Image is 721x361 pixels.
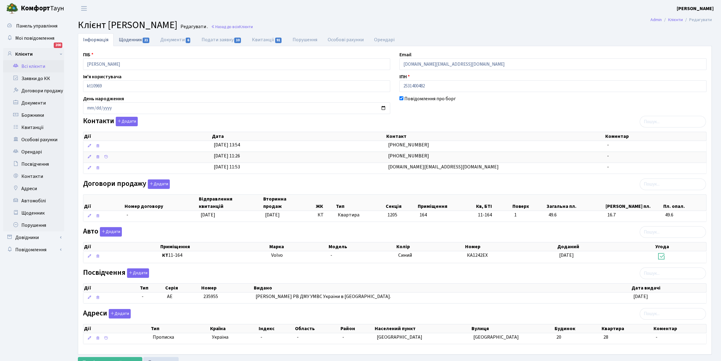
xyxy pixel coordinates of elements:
[3,170,64,182] a: Контакти
[83,179,170,189] label: Договори продажу
[153,334,174,341] span: Прописка
[253,284,631,292] th: Видано
[605,132,706,141] th: Коментар
[388,212,397,218] span: 1205
[114,116,138,127] a: Додати
[203,293,218,300] span: 235955
[265,212,280,218] span: [DATE]
[78,33,114,46] a: Інформація
[677,5,714,12] a: [PERSON_NAME]
[388,142,429,148] span: [PHONE_NUMBER]
[167,293,173,300] span: АЕ
[201,284,253,292] th: Номер
[556,334,561,341] span: 20
[605,195,663,211] th: [PERSON_NAME] пл.
[107,308,131,319] a: Додати
[214,153,240,159] span: [DATE] 11:26
[271,252,283,259] span: Volvo
[514,212,544,219] span: 1
[471,324,554,333] th: Вулиця
[3,182,64,195] a: Адреси
[83,242,160,251] th: Дії
[109,309,131,319] button: Адреси
[640,226,706,238] input: Пошук...
[275,38,282,43] span: 91
[388,164,499,170] span: [DOMAIN_NAME][EMAIL_ADDRESS][DOMAIN_NAME]
[668,17,683,23] a: Клієнти
[417,195,475,211] th: Приміщення
[420,212,427,218] span: 164
[100,227,122,237] button: Авто
[83,324,150,333] th: Дії
[548,212,603,219] span: 49.6
[127,268,149,278] button: Посвідчення
[155,33,196,46] a: Документи
[179,24,208,30] small: Редагувати .
[198,195,263,211] th: Відправлення квитанцій
[124,195,198,211] th: Номер договору
[162,252,267,259] span: 11-164
[160,242,269,251] th: Приміщення
[3,60,64,72] a: Всі клієнти
[83,284,139,292] th: Дії
[6,2,18,15] img: logo.png
[404,95,456,102] label: Повідомлення про борг
[3,134,64,146] a: Особові рахунки
[247,33,287,46] a: Квитанції
[559,252,574,259] span: [DATE]
[653,324,706,333] th: Коментар
[641,13,721,26] nav: breadcrumb
[3,32,64,44] a: Мої повідомлення200
[607,164,609,170] span: -
[98,226,122,237] a: Додати
[139,284,165,292] th: Тип
[3,97,64,109] a: Документи
[601,324,653,333] th: Квартира
[260,334,262,341] span: -
[212,334,256,341] span: Україна
[342,334,344,341] span: -
[83,117,138,126] label: Контакти
[557,242,655,251] th: Доданий
[656,334,657,341] span: -
[234,38,241,43] span: 10
[288,33,323,46] a: Порушення
[21,3,50,13] b: Комфорт
[3,72,64,85] a: Заявки до КК
[385,195,417,211] th: Секція
[142,293,162,300] span: -
[16,23,57,29] span: Панель управління
[263,195,315,211] th: Вторинна продаж
[338,212,383,219] span: Квартира
[143,38,149,43] span: 21
[640,267,706,279] input: Пошук...
[603,334,608,341] span: 28
[165,284,201,292] th: Серія
[146,178,170,189] a: Додати
[377,334,422,341] span: [GEOGRAPHIC_DATA]
[15,35,54,42] span: Мої повідомлення
[3,219,64,231] a: Порушення
[340,324,374,333] th: Район
[3,109,64,121] a: Боржники
[467,252,488,259] span: КА1242ЕХ
[150,324,209,333] th: Тип
[464,242,557,251] th: Номер
[83,195,124,211] th: Дії
[83,95,124,102] label: День народження
[3,244,64,256] a: Повідомлення
[398,252,412,259] span: Синий
[3,85,64,97] a: Договори продажу
[201,212,215,218] span: [DATE]
[162,252,168,259] b: КТ
[475,195,512,211] th: Кв, БТІ
[369,33,400,46] a: Орендарі
[473,334,519,341] span: [GEOGRAPHIC_DATA]
[318,212,333,219] span: КТ
[335,195,385,211] th: Тип
[665,212,704,219] span: 49.6
[3,121,64,134] a: Квитанції
[328,242,396,251] th: Модель
[396,242,464,251] th: Колір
